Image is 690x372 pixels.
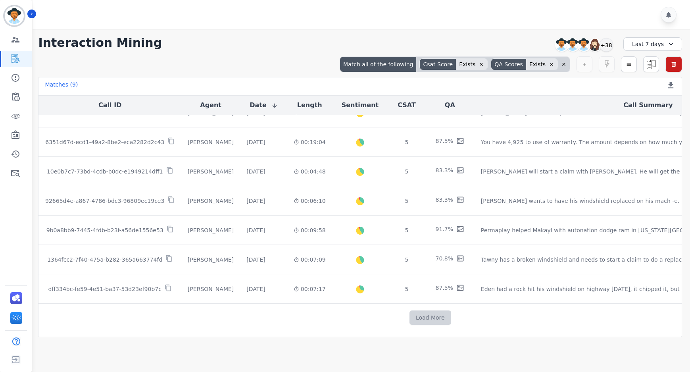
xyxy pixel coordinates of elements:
button: Length [297,100,322,110]
button: Call Summary [623,100,673,110]
button: Call ID [98,100,121,110]
img: Bordered avatar [5,6,24,25]
button: Date [250,100,278,110]
div: +38 [600,38,613,52]
button: CSAT [398,100,416,110]
button: Agent [200,100,221,110]
div: Last 7 days [623,37,682,51]
button: Sentiment [342,100,379,110]
button: QA [445,100,455,110]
